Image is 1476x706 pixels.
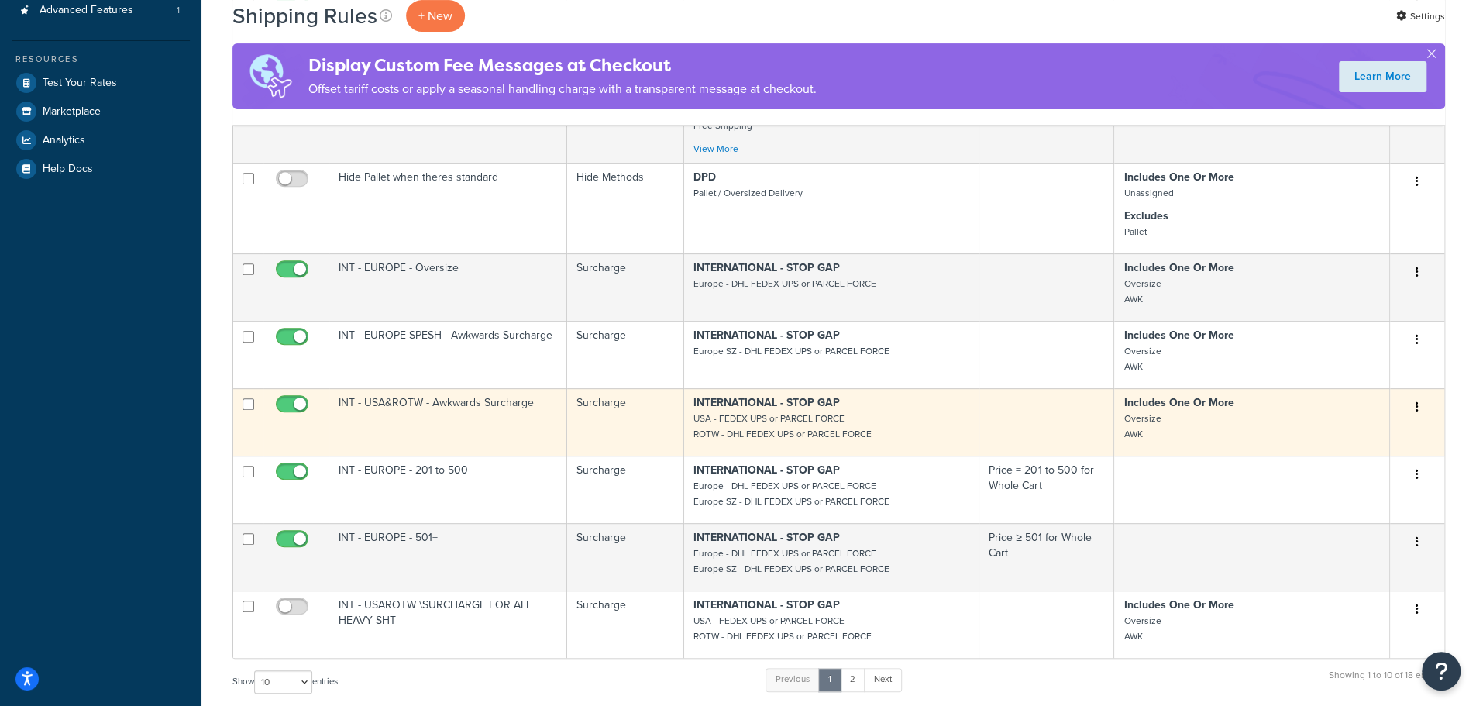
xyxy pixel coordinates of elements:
span: Test Your Rates [43,77,117,90]
small: Pallet [1123,225,1146,239]
strong: INTERNATIONAL - STOP GAP [693,260,840,276]
a: Previous [766,668,820,691]
span: Advanced Features [40,4,133,17]
td: Surcharge [567,253,684,321]
td: INT - EUROPE - Oversize [329,253,567,321]
a: 1 [818,668,841,691]
span: 1 [177,4,180,17]
a: Marketplace [12,98,190,126]
strong: INTERNATIONAL - STOP GAP [693,327,840,343]
small: Oversize AWK [1123,344,1161,374]
strong: INTERNATIONAL - STOP GAP [693,597,840,613]
strong: Includes One Or More [1123,169,1233,185]
td: Surcharge [567,456,684,523]
small: Europe - DHL FEDEX UPS or PARCEL FORCE [693,277,876,291]
small: USA - FEDEX UPS or PARCEL FORCE ROTW - DHL FEDEX UPS or PARCEL FORCE [693,614,872,643]
small: Oversize AWK [1123,277,1161,306]
td: INT - USAROTW \SURCHARGE FOR ALL HEAVY SHT [329,591,567,658]
a: Learn More [1339,61,1426,92]
a: Next [864,668,902,691]
td: Surcharge [567,523,684,591]
strong: Includes One Or More [1123,327,1233,343]
span: Help Docs [43,163,93,176]
a: View More [693,142,738,156]
strong: Excludes [1123,208,1168,224]
a: Settings [1396,5,1445,27]
td: Surcharge [567,591,684,658]
span: Analytics [43,134,85,147]
strong: DPD [693,169,716,185]
img: duties-banner-06bc72dcb5fe05cb3f9472aba00be2ae8eb53ab6f0d8bb03d382ba314ac3c341.png [232,43,308,109]
strong: Includes One Or More [1123,597,1233,613]
span: Marketplace [43,105,101,119]
td: Price ≥ 501 for Whole Cart [979,523,1114,591]
label: Show entries [232,670,338,694]
h4: Display Custom Fee Messages at Checkout [308,53,817,78]
a: Analytics [12,126,190,154]
strong: Includes One Or More [1123,394,1233,411]
td: Surcharge [567,321,684,388]
td: INT - EUROPE SPESH - Awkwards Surcharge [329,321,567,388]
strong: INTERNATIONAL - STOP GAP [693,529,840,546]
td: Hide Methods [567,163,684,253]
a: Test Your Rates [12,69,190,97]
small: USA - FEDEX UPS or PARCEL FORCE ROTW - DHL FEDEX UPS or PARCEL FORCE [693,412,872,441]
small: Europe - DHL FEDEX UPS or PARCEL FORCE Europe SZ - DHL FEDEX UPS or PARCEL FORCE [693,479,889,508]
div: Resources [12,53,190,66]
td: Price = 201 to 500 for Whole Cart [979,456,1114,523]
small: Oversize AWK [1123,614,1161,643]
small: Oversize AWK [1123,412,1161,441]
td: INT - USA&ROTW - Awkwards Surcharge [329,388,567,456]
small: Unassigned [1123,186,1173,200]
td: Hide Pallet when theres standard [329,163,567,253]
p: Offset tariff costs or apply a seasonal handling charge with a transparent message at checkout. [308,78,817,100]
a: 2 [840,668,865,691]
strong: INTERNATIONAL - STOP GAP [693,462,840,478]
strong: INTERNATIONAL - STOP GAP [693,394,840,411]
h1: Shipping Rules [232,1,377,31]
td: INT - EUROPE - 201 to 500 [329,456,567,523]
select: Showentries [254,670,312,694]
button: Open Resource Center [1422,652,1461,691]
a: Help Docs [12,155,190,183]
small: Europe - DHL FEDEX UPS or PARCEL FORCE Europe SZ - DHL FEDEX UPS or PARCEL FORCE [693,546,889,576]
strong: Includes One Or More [1123,260,1233,276]
td: INT - EUROPE - 501+ [329,523,567,591]
td: Surcharge [567,388,684,456]
div: Showing 1 to 10 of 18 entries [1329,666,1445,700]
small: Europe SZ - DHL FEDEX UPS or PARCEL FORCE [693,344,889,358]
small: Pallet / Oversized Delivery [693,186,803,200]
